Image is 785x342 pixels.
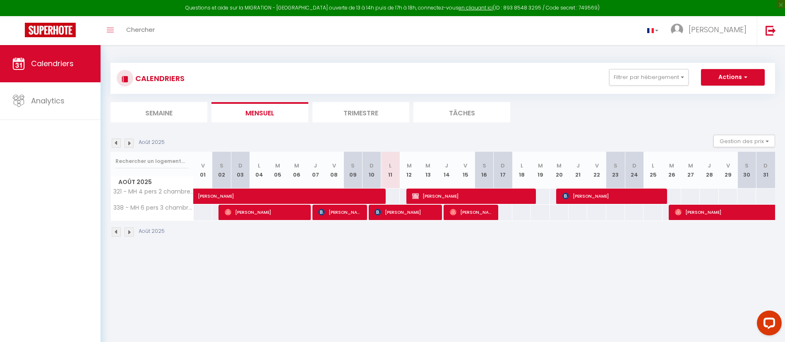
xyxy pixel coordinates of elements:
li: Semaine [110,102,207,122]
abbr: J [445,162,448,170]
abbr: J [708,162,711,170]
img: Super Booking [25,23,76,37]
span: [PERSON_NAME] [198,184,388,200]
span: Calendriers [31,58,74,69]
span: 321 - MH 4 pers 2 chambres bord étang au calme [112,189,195,195]
span: Chercher [126,25,155,34]
abbr: V [201,162,205,170]
img: logout [766,25,776,36]
span: Août 2025 [111,176,193,188]
span: [PERSON_NAME] [562,188,662,204]
abbr: M [275,162,280,170]
img: ... [671,24,683,36]
abbr: M [538,162,543,170]
button: Filtrer par hébergement [609,69,689,86]
span: [PERSON_NAME] [689,24,747,35]
th: 02 [212,152,231,189]
th: 09 [343,152,362,189]
span: [PERSON_NAME] [374,204,437,220]
abbr: M [557,162,562,170]
li: Tâches [413,102,510,122]
th: 20 [550,152,569,189]
th: 04 [250,152,268,189]
abbr: L [521,162,523,170]
abbr: M [407,162,412,170]
th: 24 [625,152,643,189]
th: 25 [643,152,662,189]
p: Août 2025 [139,227,165,235]
th: 01 [194,152,212,189]
li: Trimestre [312,102,409,122]
th: 29 [719,152,737,189]
th: 26 [663,152,681,189]
th: 11 [381,152,400,189]
th: 10 [362,152,381,189]
th: 22 [587,152,606,189]
th: 17 [494,152,512,189]
span: [PERSON_NAME] [225,204,305,220]
th: 19 [531,152,550,189]
th: 30 [737,152,756,189]
abbr: M [669,162,674,170]
th: 23 [606,152,625,189]
a: en cliquant ici [459,4,493,11]
th: 16 [475,152,493,189]
th: 12 [400,152,418,189]
th: 14 [437,152,456,189]
th: 15 [456,152,475,189]
a: [PERSON_NAME] [194,189,212,204]
abbr: D [763,162,768,170]
abbr: M [425,162,430,170]
abbr: V [595,162,599,170]
abbr: M [688,162,693,170]
th: 08 [325,152,343,189]
span: Analytics [31,96,65,106]
abbr: V [463,162,467,170]
abbr: J [576,162,580,170]
th: 27 [681,152,700,189]
th: 21 [569,152,587,189]
abbr: V [726,162,730,170]
abbr: S [351,162,355,170]
abbr: J [314,162,317,170]
abbr: D [238,162,242,170]
th: 13 [418,152,437,189]
th: 07 [306,152,324,189]
th: 31 [756,152,775,189]
abbr: S [745,162,749,170]
th: 05 [269,152,287,189]
abbr: L [258,162,260,170]
th: 06 [287,152,306,189]
th: 18 [512,152,531,189]
a: Chercher [120,16,161,45]
span: [PERSON_NAME] [412,188,530,204]
li: Mensuel [211,102,308,122]
button: Gestion des prix [713,135,775,147]
input: Rechercher un logement... [115,154,189,169]
span: 338 - MH 6 pers 3 chambres bord étang au calme [112,205,195,211]
abbr: D [632,162,636,170]
p: Août 2025 [139,139,165,146]
h3: CALENDRIERS [133,69,185,88]
abbr: S [614,162,617,170]
span: [PERSON_NAME] [318,204,362,220]
abbr: D [501,162,505,170]
abbr: S [483,162,486,170]
abbr: L [389,162,391,170]
abbr: V [332,162,336,170]
th: 28 [700,152,718,189]
abbr: D [370,162,374,170]
th: 03 [231,152,250,189]
a: ... [PERSON_NAME] [665,16,757,45]
abbr: M [294,162,299,170]
button: Actions [701,69,765,86]
abbr: S [220,162,223,170]
span: [PERSON_NAME] [450,204,493,220]
abbr: L [652,162,654,170]
iframe: LiveChat chat widget [750,307,785,342]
